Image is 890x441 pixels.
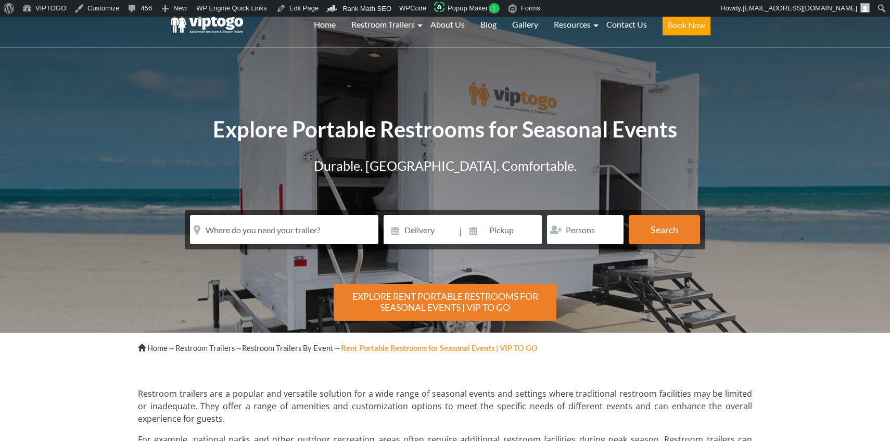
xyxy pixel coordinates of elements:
a: About Us [423,13,473,36]
span: | [459,215,462,248]
input: Persons [547,215,624,244]
span: 1 [489,3,500,14]
span: Rank Math SEO [342,5,391,12]
p: Restroom trailers are a popular and versatile solution for a wide range of seasonal events and se... [138,387,752,425]
span: → → → [147,344,538,352]
input: Pickup [463,215,542,244]
strong: Rent Portable Restrooms for Seasonal Events | VIP TO GO [341,344,538,352]
button: Search [629,215,700,244]
span: [EMAIL_ADDRESS][DOMAIN_NAME] [743,4,857,12]
span: Explore Portable Restrooms for Seasonal Events [213,116,677,142]
a: Restroom Trailers [175,344,235,352]
button: Book Now [663,15,710,35]
a: Gallery [504,13,546,36]
a: Book Now [655,13,718,42]
div: Explore Rent Portable Restrooms for Seasonal Events | VIP TO GO [334,284,556,321]
a: Restroom Trailers By Event [242,344,333,352]
span: Durable. [GEOGRAPHIC_DATA]. Comfortable. [314,158,577,173]
a: Resources [546,13,599,36]
input: Delivery [384,215,458,244]
a: Blog [473,13,504,36]
input: Where do you need your trailer? [190,215,378,244]
a: Contact Us [599,13,655,36]
a: Home [306,13,344,36]
a: Restroom Trailers [344,13,423,36]
a: Home [147,344,168,352]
